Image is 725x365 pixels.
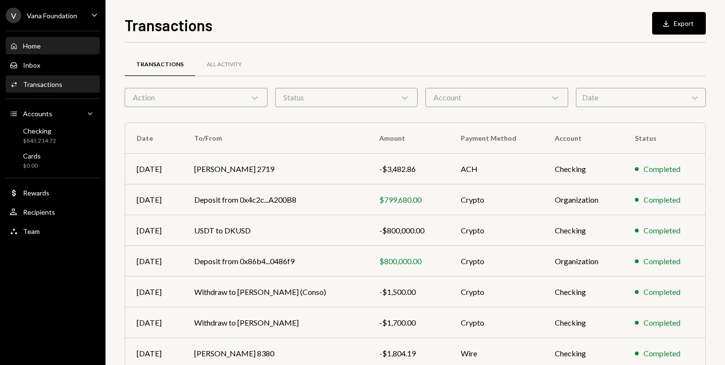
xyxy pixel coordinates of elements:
[643,317,680,328] div: Completed
[23,42,41,50] div: Home
[23,137,56,145] div: $843,214.72
[23,162,41,170] div: $0.00
[23,152,41,160] div: Cards
[543,184,623,215] td: Organization
[449,277,543,307] td: Crypto
[136,61,184,69] div: Transactions
[23,80,62,88] div: Transactions
[6,222,100,240] a: Team
[6,184,100,201] a: Rewards
[183,246,368,277] td: Deposit from 0x86b4...0486f9
[125,123,183,154] th: Date
[449,307,543,338] td: Crypto
[183,154,368,184] td: [PERSON_NAME] 2719
[6,149,100,172] a: Cards$0.00
[6,8,21,23] div: V
[643,163,680,175] div: Completed
[543,215,623,246] td: Checking
[379,255,438,267] div: $800,000.00
[125,15,212,35] h1: Transactions
[137,255,171,267] div: [DATE]
[275,88,418,107] div: Status
[379,225,438,236] div: -$800,000.00
[27,12,77,20] div: Vana Foundation
[6,56,100,73] a: Inbox
[183,277,368,307] td: Withdraw to [PERSON_NAME] (Conso)
[379,348,438,359] div: -$1,804.19
[543,123,623,154] th: Account
[125,52,195,77] a: Transactions
[449,154,543,184] td: ACH
[183,123,368,154] th: To/From
[449,215,543,246] td: Crypto
[643,286,680,298] div: Completed
[643,225,680,236] div: Completed
[23,208,55,216] div: Recipients
[183,307,368,338] td: Withdraw to [PERSON_NAME]
[6,105,100,122] a: Accounts
[379,163,438,175] div: -$3,482.86
[643,255,680,267] div: Completed
[543,277,623,307] td: Checking
[137,163,171,175] div: [DATE]
[623,123,705,154] th: Status
[379,286,438,298] div: -$1,500.00
[543,307,623,338] td: Checking
[23,61,40,69] div: Inbox
[183,184,368,215] td: Deposit from 0x4c2c...A200B8
[137,194,171,206] div: [DATE]
[6,203,100,220] a: Recipients
[449,123,543,154] th: Payment Method
[652,12,706,35] button: Export
[125,88,268,107] div: Action
[23,127,56,135] div: Checking
[6,75,100,93] a: Transactions
[543,246,623,277] td: Organization
[137,348,171,359] div: [DATE]
[207,61,242,69] div: All Activity
[425,88,568,107] div: Account
[23,227,40,235] div: Team
[379,194,438,206] div: $799,680.00
[183,215,368,246] td: USDT to DKUSD
[23,189,49,197] div: Rewards
[137,225,171,236] div: [DATE]
[368,123,449,154] th: Amount
[137,317,171,328] div: [DATE]
[543,154,623,184] td: Checking
[379,317,438,328] div: -$1,700.00
[643,348,680,359] div: Completed
[449,184,543,215] td: Crypto
[576,88,706,107] div: Date
[6,124,100,147] a: Checking$843,214.72
[643,194,680,206] div: Completed
[449,246,543,277] td: Crypto
[23,109,52,118] div: Accounts
[6,37,100,54] a: Home
[137,286,171,298] div: [DATE]
[195,52,253,77] a: All Activity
